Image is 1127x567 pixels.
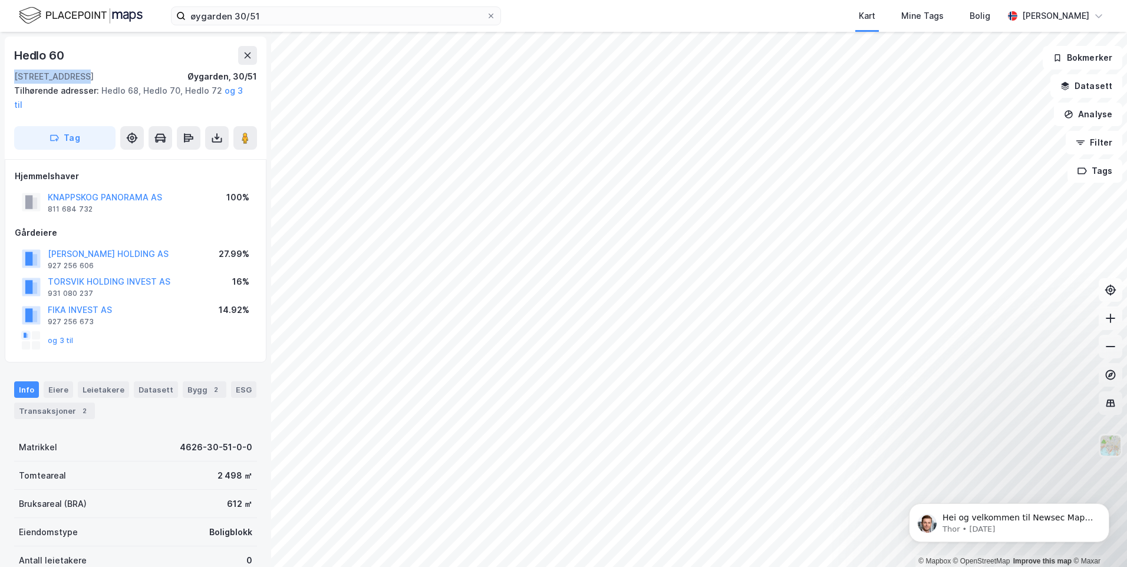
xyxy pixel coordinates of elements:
div: Øygarden, 30/51 [187,70,257,84]
div: 16% [232,275,249,289]
button: Tags [1067,159,1122,183]
input: Søk på adresse, matrikkel, gårdeiere, leietakere eller personer [186,7,486,25]
button: Analyse [1054,103,1122,126]
div: [PERSON_NAME] [1022,9,1089,23]
a: Improve this map [1013,557,1072,565]
div: 931 080 237 [48,289,93,298]
div: Bruksareal (BRA) [19,497,87,511]
div: Hedlo 68, Hedlo 70, Hedlo 72 [14,84,248,112]
div: Matrikkel [19,440,57,454]
button: Filter [1066,131,1122,154]
div: Boligblokk [209,525,252,539]
iframe: Intercom notifications message [891,479,1127,561]
div: Datasett [134,381,178,398]
button: Bokmerker [1043,46,1122,70]
div: 4626-30-51-0-0 [180,440,252,454]
div: [STREET_ADDRESS] [14,70,94,84]
a: Mapbox [918,557,951,565]
div: 612 ㎡ [227,497,252,511]
div: 2 [78,405,90,417]
button: Datasett [1050,74,1122,98]
div: Hedlo 60 [14,46,66,65]
span: Tilhørende adresser: [14,85,101,95]
div: Eiere [44,381,73,398]
div: Bolig [970,9,990,23]
div: Leietakere [78,381,129,398]
div: Mine Tags [901,9,944,23]
div: Kart [859,9,875,23]
div: 927 256 606 [48,261,94,271]
div: 27.99% [219,247,249,261]
div: Transaksjoner [14,403,95,419]
div: Info [14,381,39,398]
div: Tomteareal [19,469,66,483]
div: Eiendomstype [19,525,78,539]
img: logo.f888ab2527a4732fd821a326f86c7f29.svg [19,5,143,26]
img: Z [1099,434,1122,457]
div: Bygg [183,381,226,398]
button: Tag [14,126,116,150]
div: Gårdeiere [15,226,256,240]
div: Hjemmelshaver [15,169,256,183]
div: 100% [226,190,249,205]
div: 2 498 ㎡ [218,469,252,483]
div: 2 [210,384,222,395]
div: ESG [231,381,256,398]
div: 927 256 673 [48,317,94,327]
div: 811 684 732 [48,205,93,214]
div: 14.92% [219,303,249,317]
a: OpenStreetMap [953,557,1010,565]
